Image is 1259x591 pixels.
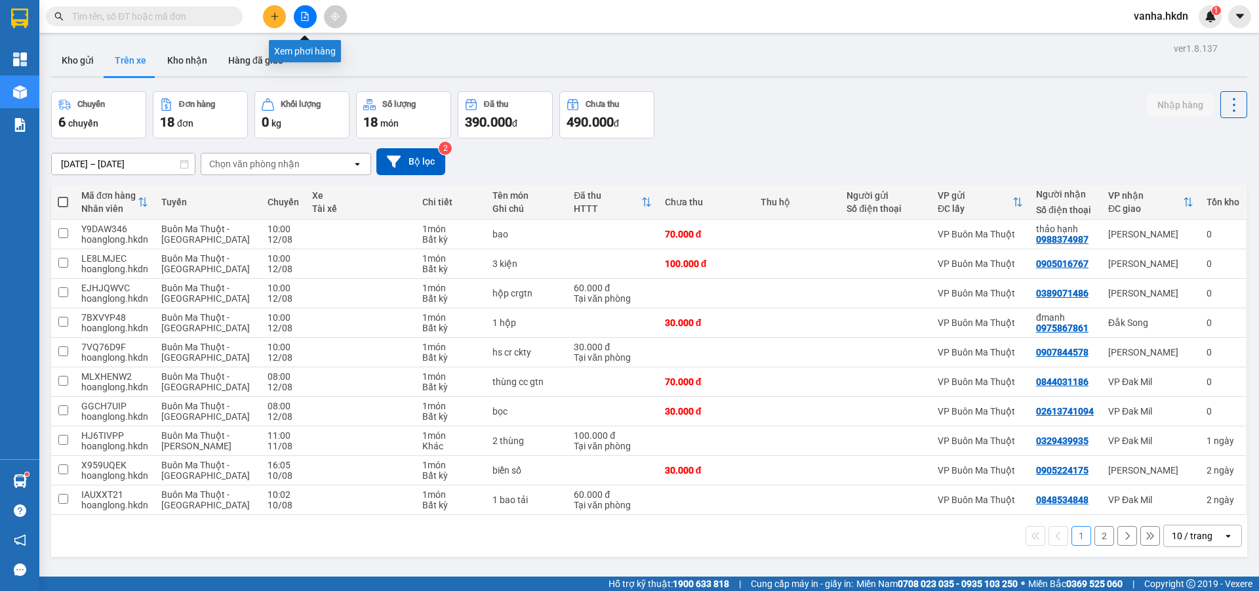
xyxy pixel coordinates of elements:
span: 390.000 [465,114,512,130]
div: 10:00 [268,342,299,352]
img: dashboard-icon [13,52,27,66]
div: Đắk Song [1108,317,1193,328]
div: VP Buôn Ma Thuột [938,347,1023,357]
span: 490.000 [567,114,614,130]
span: plus [270,12,279,21]
div: 1 món [422,371,479,382]
span: caret-down [1234,10,1246,22]
div: IAUXXT21 [81,489,148,500]
div: MLXHENW2 [81,371,148,382]
span: Buôn Ma Thuột - [GEOGRAPHIC_DATA] [161,253,250,274]
div: hoanglong.hkdn [81,352,148,363]
div: 1 hộp [492,317,561,328]
span: Hỗ trợ kỹ thuật: [609,577,729,591]
div: 12/08 [268,382,299,392]
div: 1 món [422,312,479,323]
div: Số lượng [382,100,416,109]
span: Buôn Ma Thuột - [GEOGRAPHIC_DATA] [161,401,250,422]
div: 30.000 đ [665,465,748,476]
button: Khối lượng0kg [254,91,350,138]
div: 0905016767 [1036,258,1089,269]
span: Miền Bắc [1028,577,1123,591]
div: 12/08 [268,264,299,274]
div: VP Buôn Ma Thuột [938,377,1023,387]
span: 1 [1214,6,1218,15]
div: 10:00 [268,253,299,264]
div: 100.000 đ [574,430,652,441]
div: LE8LMJEC [81,253,148,264]
div: Tên món [492,190,561,201]
span: | [739,577,741,591]
div: hoanglong.hkdn [81,441,148,451]
div: X959UQEK [81,460,148,470]
div: 1 bao tải [492,495,561,505]
input: Select a date range. [52,153,195,174]
div: 70.000 đ [665,377,748,387]
sup: 1 [25,472,29,476]
div: 10:00 [268,283,299,293]
div: Bất kỳ [422,382,479,392]
strong: 0369 525 060 [1066,579,1123,589]
div: biển số [492,465,561,476]
div: Bất kỳ [422,470,479,481]
img: logo-vxr [11,9,28,28]
button: file-add [294,5,317,28]
span: món [380,118,399,129]
div: 30.000 đ [665,317,748,328]
button: Đã thu390.000đ [458,91,553,138]
button: Chưa thu490.000đ [559,91,654,138]
div: VP Đak Mil [1108,406,1193,417]
div: 0907844578 [1036,347,1089,357]
span: 18 [363,114,378,130]
span: 18 [160,114,174,130]
div: GGCH7UIP [81,401,148,411]
div: [PERSON_NAME] [1108,258,1193,269]
div: 10/08 [268,470,299,481]
span: message [14,563,26,576]
div: thùng cc gtn [492,377,561,387]
div: 1 [1207,436,1239,446]
div: hoanglong.hkdn [81,264,148,274]
span: Buôn Ma Thuột - [GEOGRAPHIC_DATA] [161,283,250,304]
div: 0 [1207,288,1239,298]
span: đ [614,118,619,129]
div: Chuyến [77,100,105,109]
span: Cung cấp máy in - giấy in: [751,577,853,591]
button: Chuyến6chuyến [51,91,146,138]
span: ⚪️ [1021,581,1025,586]
div: bọc [492,406,561,417]
img: icon-new-feature [1205,10,1216,22]
sup: 1 [1212,6,1221,15]
div: Tuyến [161,197,254,207]
div: Tồn kho [1207,197,1239,207]
div: Bất kỳ [422,352,479,363]
button: 2 [1094,526,1114,546]
div: 0 [1207,377,1239,387]
button: Trên xe [104,45,157,76]
img: solution-icon [13,118,27,132]
div: 60.000 đ [574,489,652,500]
div: VP Đak Mil [1108,377,1193,387]
button: Kho gửi [51,45,104,76]
div: 02613741094 [1036,406,1094,417]
div: thảo hạnh [1036,224,1095,234]
span: Buôn Ma Thuột - [GEOGRAPHIC_DATA] [161,489,250,510]
div: VP Đak Mil [1108,436,1193,446]
strong: 1900 633 818 [673,579,729,589]
div: Ghi chú [492,203,561,214]
div: hs cr ckty [492,347,561,357]
span: vanha.hkdn [1123,8,1199,24]
div: Xem phơi hàng [269,40,341,62]
div: Đã thu [484,100,508,109]
div: 3 kiện [492,258,561,269]
span: chuyến [68,118,98,129]
div: Nhân viên [81,203,138,214]
span: ngày [1214,465,1234,476]
button: Bộ lọc [376,148,445,175]
span: đ [512,118,517,129]
div: ĐC giao [1108,203,1183,214]
div: VP Buôn Ma Thuột [938,229,1023,239]
div: 0905224175 [1036,465,1089,476]
div: 10:00 [268,312,299,323]
div: [PERSON_NAME] [1108,347,1193,357]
